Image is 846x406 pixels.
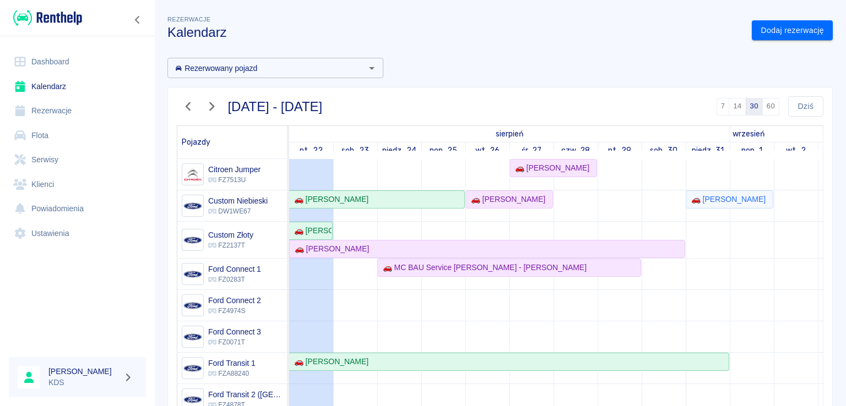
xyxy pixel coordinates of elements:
[364,61,379,76] button: Otwórz
[467,194,545,205] div: 🚗 [PERSON_NAME]
[208,295,261,306] h6: Ford Connect 2
[762,98,779,116] button: 60 dni
[208,326,261,337] h6: Ford Connect 3
[427,142,460,158] a: 25 sierpnia 2025
[228,99,323,114] h3: [DATE] - [DATE]
[9,172,146,197] a: Klienci
[208,358,256,369] h6: Ford Transit 1
[752,20,833,41] a: Dodaj rezerwację
[208,195,268,206] h6: Custom Niebieski
[473,142,503,158] a: 26 sierpnia 2025
[183,197,202,215] img: Image
[167,25,743,40] h3: Kalendarz
[739,142,766,158] a: 1 września 2025
[208,164,261,175] h6: Citroen Jumper
[730,126,768,142] a: 1 września 2025
[9,123,146,148] a: Flota
[183,166,202,184] img: Image
[48,366,119,377] h6: [PERSON_NAME]
[647,142,680,158] a: 30 sierpnia 2025
[689,142,727,158] a: 31 sierpnia 2025
[9,9,82,27] a: Renthelp logo
[519,142,545,158] a: 27 sierpnia 2025
[208,264,261,275] h6: Ford Connect 1
[208,337,261,347] p: FZ0071T
[9,147,146,172] a: Serwisy
[339,142,372,158] a: 23 sierpnia 2025
[493,126,526,142] a: 22 sierpnia 2025
[9,50,146,74] a: Dashboard
[290,194,368,205] div: 🚗 [PERSON_NAME]
[183,265,202,283] img: Image
[729,98,746,116] button: 14 dni
[183,328,202,346] img: Image
[171,61,362,75] input: Wyszukaj i wybierz pojazdy...
[290,243,369,255] div: 🚗 [PERSON_NAME]
[290,356,368,367] div: 🚗 [PERSON_NAME]
[208,275,261,284] p: FZ0283T
[208,206,268,216] p: DW1WE67
[558,142,593,158] a: 28 sierpnia 2025
[208,306,261,316] p: FZ4974S
[182,138,210,147] span: Pojazdy
[511,162,589,174] div: 🚗 [PERSON_NAME]
[129,13,146,27] button: Zwiń nawigację
[687,194,766,205] div: 🚗 [PERSON_NAME]
[717,98,730,116] button: 7 dni
[48,377,119,388] p: KDS
[183,297,202,315] img: Image
[167,16,210,23] span: Rezerwacje
[746,98,763,116] button: 30 dni
[9,74,146,99] a: Kalendarz
[183,231,202,249] img: Image
[297,142,326,158] a: 22 sierpnia 2025
[183,359,202,377] img: Image
[208,240,253,250] p: FZ2137T
[783,142,809,158] a: 2 września 2025
[378,262,587,273] div: 🚗 MC BAU Service [PERSON_NAME] - [PERSON_NAME]
[9,196,146,221] a: Powiadomienia
[605,142,634,158] a: 29 sierpnia 2025
[208,369,256,378] p: FZA88240
[208,175,261,185] p: FZ7513U
[290,225,332,237] div: 🚗 [PERSON_NAME]
[9,98,146,123] a: Rezerwacje
[788,96,823,117] button: Dziś
[208,229,253,240] h6: Custom Złoty
[13,9,82,27] img: Renthelp logo
[379,142,419,158] a: 24 sierpnia 2025
[9,221,146,246] a: Ustawienia
[208,389,283,400] h6: Ford Transit 2 (Niemcy)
